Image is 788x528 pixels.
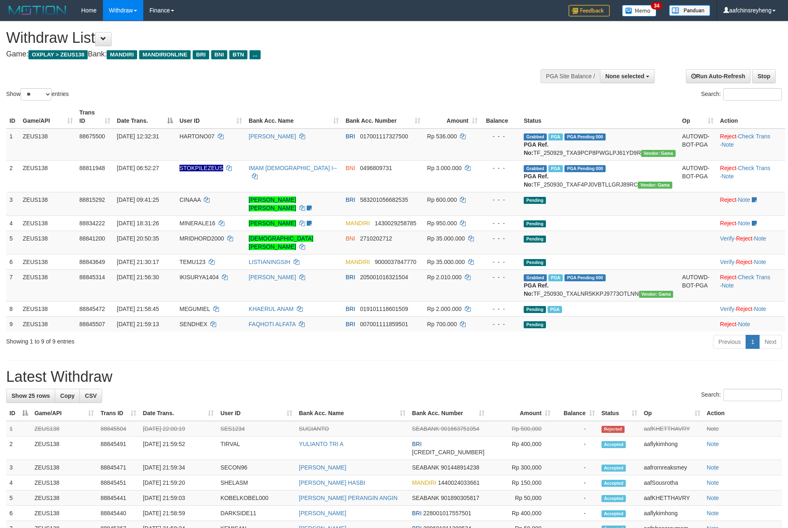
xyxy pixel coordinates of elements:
a: Check Trans [738,165,770,171]
a: Reject [720,274,737,280]
td: 4 [6,215,19,231]
td: ZEUS138 [31,437,98,460]
th: Balance: activate to sort column ascending [554,406,598,421]
td: · [717,192,785,215]
span: Vendor URL: https://trx31.1velocity.biz [638,182,672,189]
span: [DATE] 21:30:17 [117,259,159,265]
td: 4 [6,475,31,491]
td: AUTOWD-BOT-PGA [679,160,717,192]
th: Status: activate to sort column ascending [598,406,641,421]
span: [DATE] 06:52:27 [117,165,159,171]
td: ZEUS138 [19,160,76,192]
div: - - - [484,234,517,243]
a: Verify [720,259,734,265]
div: - - - [484,196,517,204]
td: ZEUS138 [31,506,98,521]
span: BRI [345,196,355,203]
td: aaflykimhong [641,506,704,521]
a: Note [707,425,719,432]
a: Note [722,141,734,148]
td: ZEUS138 [31,421,98,437]
td: Rp 500,000 [488,421,554,437]
td: [DATE] 21:58:59 [140,506,217,521]
a: SUGIANTO [299,425,329,432]
a: [PERSON_NAME] [PERSON_NAME] [249,196,296,211]
span: Vendor URL: https://trx31.1velocity.biz [641,150,676,157]
img: Feedback.jpg [569,5,610,16]
th: ID: activate to sort column descending [6,406,31,421]
div: - - - [484,219,517,227]
td: 88845491 [97,437,140,460]
td: 3 [6,460,31,475]
td: - [554,460,598,475]
input: Search: [723,389,782,401]
td: 88845504 [97,421,140,437]
span: PGA Pending [564,133,606,140]
span: Grabbed [524,133,547,140]
a: Verify [720,306,734,312]
td: · · [717,160,785,192]
span: Rp 950.000 [427,220,457,227]
th: Bank Acc. Name: activate to sort column ascending [296,406,409,421]
td: 3 [6,192,19,215]
div: - - - [484,320,517,328]
a: Note [722,282,734,289]
td: 6 [6,506,31,521]
td: SECON96 [217,460,296,475]
b: PGA Ref. No: [524,141,548,156]
td: aafKHETTHAVRY [641,491,704,506]
td: 88845471 [97,460,140,475]
span: Copy 583201056682535 to clipboard [360,196,408,203]
div: - - - [484,132,517,140]
td: ZEUS138 [19,269,76,301]
a: KHAERUL ANAM [249,306,294,312]
div: - - - [484,164,517,172]
td: ZEUS138 [31,475,98,491]
a: Check Trans [738,274,770,280]
span: Grabbed [524,165,547,172]
td: 2 [6,160,19,192]
td: - [554,421,598,437]
span: Vendor URL: https://trx31.1velocity.biz [639,291,674,298]
a: YULIANTO TRI A [299,441,343,447]
span: BRI [412,510,422,516]
td: ZEUS138 [19,231,76,254]
td: ZEUS138 [31,460,98,475]
span: Pending [524,236,546,243]
span: BNI [211,50,227,59]
td: ZEUS138 [19,215,76,231]
span: 34 [651,2,662,9]
td: 5 [6,231,19,254]
span: Copy 901448914238 to clipboard [441,464,479,471]
img: Button%20Memo.svg [622,5,657,16]
td: - [554,491,598,506]
span: [DATE] 21:58:45 [117,306,159,312]
span: BTN [229,50,247,59]
span: Copy 228001017557501 to clipboard [423,510,471,516]
th: Status [520,105,679,128]
span: 88815292 [79,196,105,203]
span: CSV [85,392,97,399]
td: ZEUS138 [19,301,76,316]
th: Balance [481,105,520,128]
a: [PERSON_NAME] [299,464,346,471]
td: TIRVAL [217,437,296,460]
td: TF_250929_TXA9PCP8PWGLPJ61YD9R [520,128,679,161]
a: Note [707,441,719,447]
span: 88845314 [79,274,105,280]
a: Note [754,259,766,265]
td: [DATE] 21:59:20 [140,475,217,491]
span: SENDHEX [180,321,207,327]
span: BRI [345,321,355,327]
th: ID [6,105,19,128]
td: [DATE] 22:00:19 [140,421,217,437]
select: Showentries [21,88,51,100]
span: Nama rekening ada tanda titik/strip, harap diedit [180,165,223,171]
span: Copy 626801012803537 to clipboard [412,449,485,456]
a: [PERSON_NAME] [249,220,296,227]
a: Check Trans [738,133,770,140]
span: Marked by aaftrukkakada [548,133,563,140]
a: LISTIANINGSIH [249,259,290,265]
span: Pending [524,220,546,227]
td: - [554,475,598,491]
